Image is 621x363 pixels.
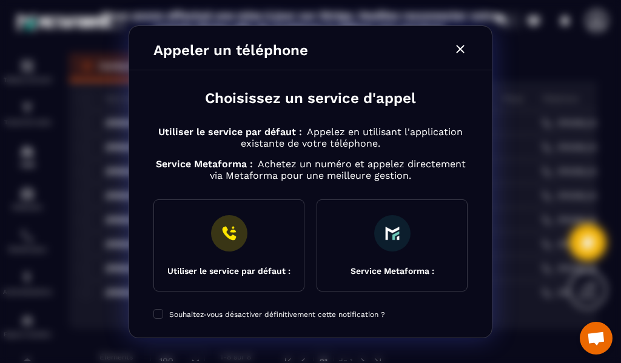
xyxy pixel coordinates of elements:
[169,310,385,319] span: Souhaitez-vous désactiver définitivement cette notification ?
[210,158,466,181] span: Achetez un numéro et appelez directement via Metaforma pour une meilleure gestion.
[153,88,468,108] h2: Choisissez un service d'appel
[241,126,463,149] span: Appelez en utilisant l'application existante de votre téléphone.
[167,266,290,276] div: Utiliser le service par défaut :
[580,322,613,355] a: Ouvrir le chat
[211,215,247,251] img: Phone icon
[153,42,308,59] h4: Appeler un téléphone
[385,226,400,241] img: Metaforma icon
[351,266,434,276] div: Service Metaforma :
[158,126,302,138] span: Utiliser le service par défaut :
[156,158,253,170] span: Service Metaforma :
